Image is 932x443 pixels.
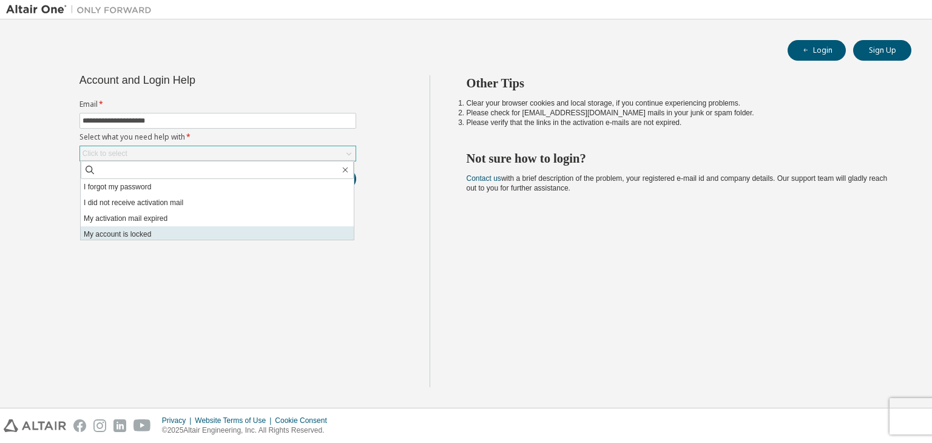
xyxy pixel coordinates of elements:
[113,419,126,432] img: linkedin.svg
[79,100,356,109] label: Email
[162,425,334,436] p: © 2025 Altair Engineering, Inc. All Rights Reserved.
[73,419,86,432] img: facebook.svg
[467,108,890,118] li: Please check for [EMAIL_ADDRESS][DOMAIN_NAME] mails in your junk or spam folder.
[80,146,356,161] div: Click to select
[467,174,888,192] span: with a brief description of the problem, your registered e-mail id and company details. Our suppo...
[93,419,106,432] img: instagram.svg
[467,75,890,91] h2: Other Tips
[83,149,127,158] div: Click to select
[162,416,195,425] div: Privacy
[788,40,846,61] button: Login
[79,132,356,142] label: Select what you need help with
[133,419,151,432] img: youtube.svg
[81,179,354,195] li: I forgot my password
[467,118,890,127] li: Please verify that the links in the activation e-mails are not expired.
[467,174,501,183] a: Contact us
[467,98,890,108] li: Clear your browser cookies and local storage, if you continue experiencing problems.
[195,416,275,425] div: Website Terms of Use
[467,150,890,166] h2: Not sure how to login?
[275,416,334,425] div: Cookie Consent
[6,4,158,16] img: Altair One
[79,75,301,85] div: Account and Login Help
[4,419,66,432] img: altair_logo.svg
[853,40,911,61] button: Sign Up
